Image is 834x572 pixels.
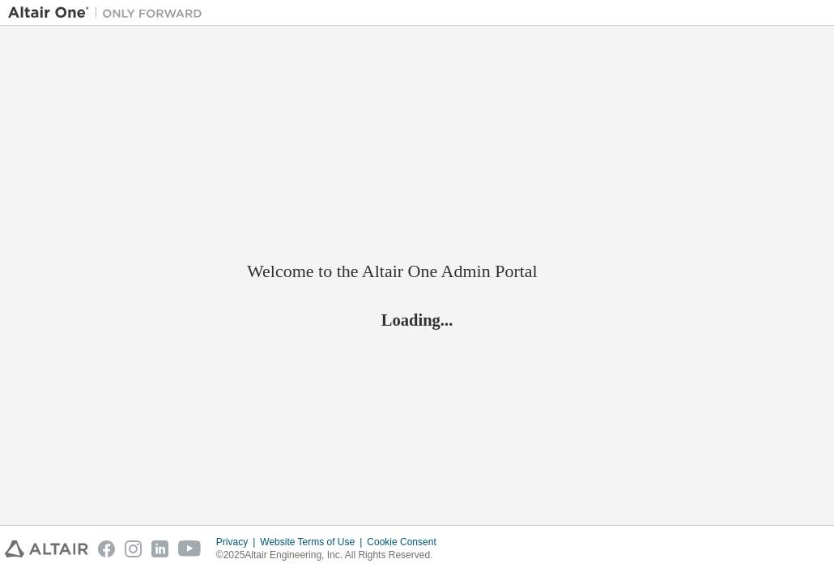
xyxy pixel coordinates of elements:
img: facebook.svg [98,540,115,557]
div: Website Terms of Use [260,536,367,549]
img: youtube.svg [178,540,202,557]
div: Cookie Consent [367,536,445,549]
h2: Loading... [247,309,587,331]
img: linkedin.svg [151,540,168,557]
p: © 2025 Altair Engineering, Inc. All Rights Reserved. [216,549,446,562]
img: instagram.svg [125,540,142,557]
div: Privacy [216,536,260,549]
img: altair_logo.svg [5,540,88,557]
img: Altair One [8,5,211,21]
h2: Welcome to the Altair One Admin Portal [247,260,587,283]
